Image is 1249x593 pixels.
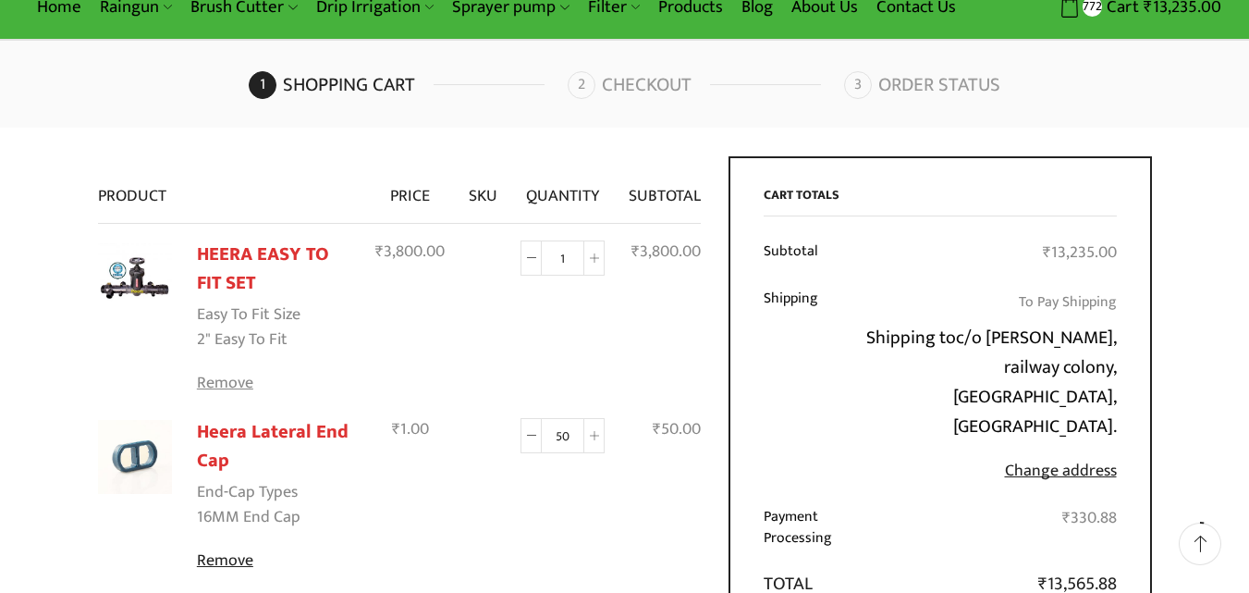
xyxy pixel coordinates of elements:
[197,506,300,530] p: 16MM End Cap
[542,241,583,276] input: Product quantity
[364,156,458,223] th: Price
[197,328,288,352] p: 2" Easy To Fit
[375,238,384,266] span: ₹
[1062,504,1117,532] bdi: 330.88
[375,238,445,266] bdi: 3,800.00
[764,496,852,559] th: Payment Processing
[864,323,1117,441] p: Shipping to .
[764,188,1117,217] h2: Cart totals
[197,371,352,396] a: Remove
[542,418,583,453] input: Product quantity
[392,415,429,443] bdi: 1.00
[509,156,618,223] th: Quantity
[197,416,349,476] a: Heera Lateral End Cap
[98,156,364,223] th: Product
[98,420,172,494] img: Heera Lateral End Cap
[197,549,352,574] a: Remove
[1062,504,1071,532] span: ₹
[1005,457,1117,485] a: Change address
[457,156,509,223] th: SKU
[568,71,839,99] a: Checkout
[1043,239,1051,266] span: ₹
[197,480,298,505] dt: End-Cap Types
[653,415,661,443] span: ₹
[197,239,329,299] a: HEERA EASY TO FIT SET
[1043,239,1117,266] bdi: 13,235.00
[1019,289,1117,315] label: To Pay Shipping
[197,303,300,327] dt: Easy To Fit Size
[653,415,701,443] bdi: 50.00
[631,238,640,266] span: ₹
[764,229,852,277] th: Subtotal
[617,156,701,223] th: Subtotal
[631,238,701,266] bdi: 3,800.00
[953,322,1117,442] strong: c/o [PERSON_NAME], railway colony, [GEOGRAPHIC_DATA], [GEOGRAPHIC_DATA]
[392,415,400,443] span: ₹
[98,243,172,317] img: Heera Easy To Fit Set
[764,278,852,496] th: Shipping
